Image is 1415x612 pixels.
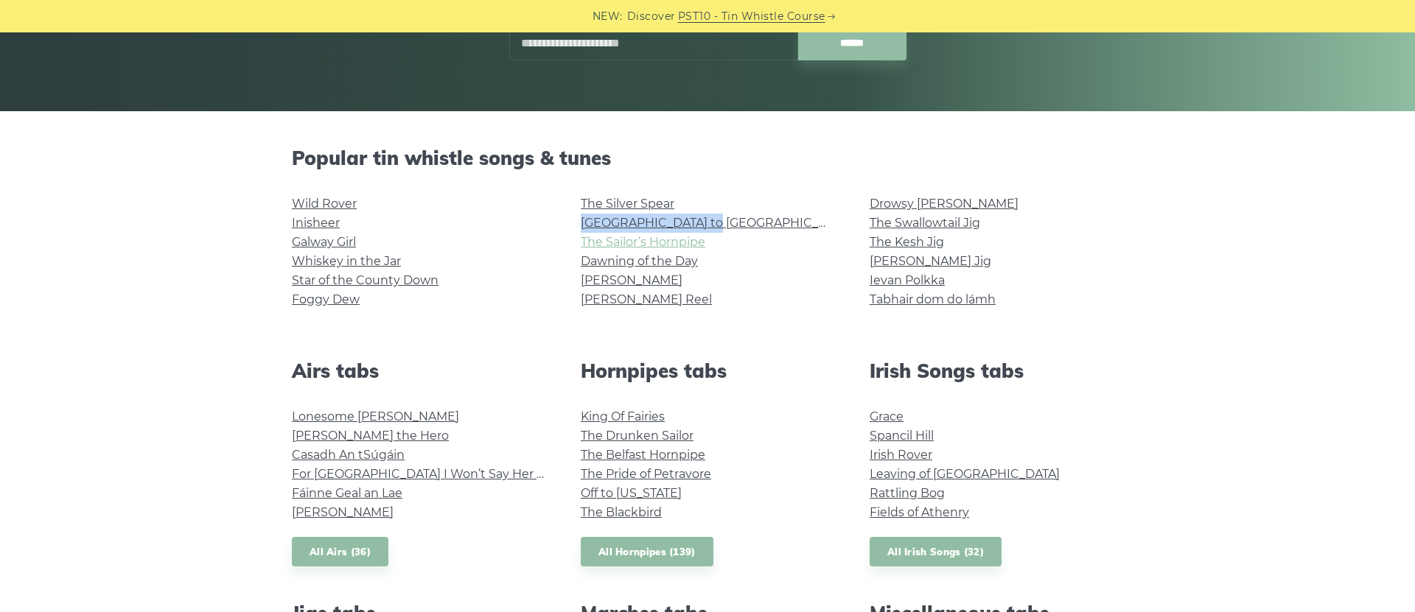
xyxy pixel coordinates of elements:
[292,448,405,462] a: Casadh An tSúgáin
[870,537,1002,567] a: All Irish Songs (32)
[870,448,932,462] a: Irish Rover
[581,216,853,230] a: [GEOGRAPHIC_DATA] to [GEOGRAPHIC_DATA]
[292,537,388,567] a: All Airs (36)
[292,216,340,230] a: Inisheer
[581,409,665,423] a: King Of Fairies
[581,254,698,268] a: Dawning of the Day
[870,429,934,443] a: Spancil Hill
[292,254,401,268] a: Whiskey in the Jar
[581,197,674,211] a: The Silver Spear
[581,448,705,462] a: The Belfast Hornpipe
[870,486,945,500] a: Rattling Bog
[292,235,356,249] a: Galway Girl
[581,429,693,443] a: The Drunken Sailor
[292,147,1123,169] h2: Popular tin whistle songs & tunes
[870,273,945,287] a: Ievan Polkka
[870,235,944,249] a: The Kesh Jig
[870,359,1123,382] h2: Irish Songs tabs
[292,467,573,481] a: For [GEOGRAPHIC_DATA] I Won’t Say Her Name
[292,273,439,287] a: Star of the County Down
[581,359,834,382] h2: Hornpipes tabs
[678,8,825,25] a: PST10 - Tin Whistle Course
[870,505,969,519] a: Fields of Athenry
[581,292,712,306] a: [PERSON_NAME] Reel
[627,8,676,25] span: Discover
[292,409,459,423] a: Lonesome [PERSON_NAME]
[292,429,449,443] a: [PERSON_NAME] the Hero
[581,505,662,519] a: The Blackbird
[870,254,991,268] a: [PERSON_NAME] Jig
[870,467,1060,481] a: Leaving of [GEOGRAPHIC_DATA]
[581,467,711,481] a: The Pride of Petravore
[581,486,682,500] a: Off to [US_STATE]
[292,505,394,519] a: [PERSON_NAME]
[581,537,713,567] a: All Hornpipes (139)
[870,216,980,230] a: The Swallowtail Jig
[870,197,1019,211] a: Drowsy [PERSON_NAME]
[292,292,360,306] a: Foggy Dew
[292,359,545,382] h2: Airs tabs
[292,197,357,211] a: Wild Rover
[581,273,682,287] a: [PERSON_NAME]
[593,8,623,25] span: NEW:
[870,409,904,423] a: Grace
[870,292,996,306] a: Tabhair dom do lámh
[292,486,402,500] a: Fáinne Geal an Lae
[581,235,705,249] a: The Sailor’s Hornpipe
